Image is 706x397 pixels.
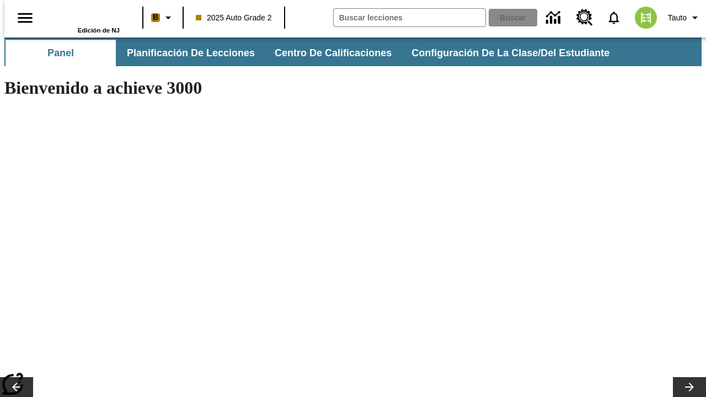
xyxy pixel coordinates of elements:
input: Buscar campo [334,9,485,26]
button: Centro de calificaciones [266,40,400,66]
span: 2025 Auto Grade 2 [196,12,272,24]
img: avatar image [635,7,657,29]
span: Tauto [668,12,687,24]
button: Perfil/Configuración [664,8,706,28]
span: Edición de NJ [78,27,120,34]
span: Configuración de la clase/del estudiante [411,47,609,60]
span: B [153,10,158,24]
div: Subbarra de navegación [4,40,619,66]
span: Planificación de lecciones [127,47,255,60]
button: Escoja un nuevo avatar [628,3,664,32]
span: Panel [47,47,74,60]
button: Panel [6,40,116,66]
button: Abrir el menú lateral [9,2,41,34]
h1: Bienvenido a achieve 3000 [4,78,481,98]
div: Portada [48,4,120,34]
button: Boost El color de la clase es anaranjado claro. Cambiar el color de la clase. [147,8,179,28]
span: Centro de calificaciones [275,47,392,60]
a: Portada [48,5,120,27]
button: Configuración de la clase/del estudiante [403,40,618,66]
a: Centro de recursos, Se abrirá en una pestaña nueva. [570,3,600,33]
a: Centro de información [539,3,570,33]
a: Notificaciones [600,3,628,32]
div: Subbarra de navegación [4,37,702,66]
button: Carrusel de lecciones, seguir [673,377,706,397]
button: Planificación de lecciones [118,40,264,66]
